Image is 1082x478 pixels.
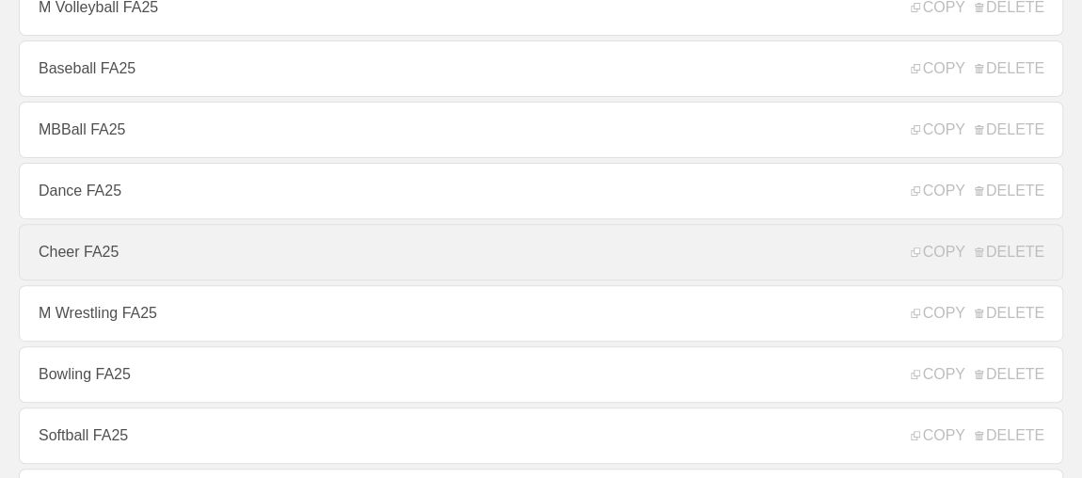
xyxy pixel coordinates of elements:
span: COPY [911,60,964,77]
span: DELETE [975,366,1044,383]
a: MBBall FA25 [19,102,1063,158]
a: Bowling FA25 [19,346,1063,403]
span: DELETE [975,305,1044,322]
span: DELETE [975,183,1044,199]
span: COPY [911,244,964,261]
a: Cheer FA25 [19,224,1063,280]
span: DELETE [975,121,1044,138]
span: DELETE [975,60,1044,77]
span: COPY [911,427,964,444]
span: COPY [911,305,964,322]
span: COPY [911,366,964,383]
iframe: Chat Widget [988,388,1082,478]
span: COPY [911,183,964,199]
a: Baseball FA25 [19,40,1063,97]
span: DELETE [975,244,1044,261]
a: Dance FA25 [19,163,1063,219]
span: COPY [911,121,964,138]
a: M Wrestling FA25 [19,285,1063,342]
span: DELETE [975,427,1044,444]
a: Softball FA25 [19,407,1063,464]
